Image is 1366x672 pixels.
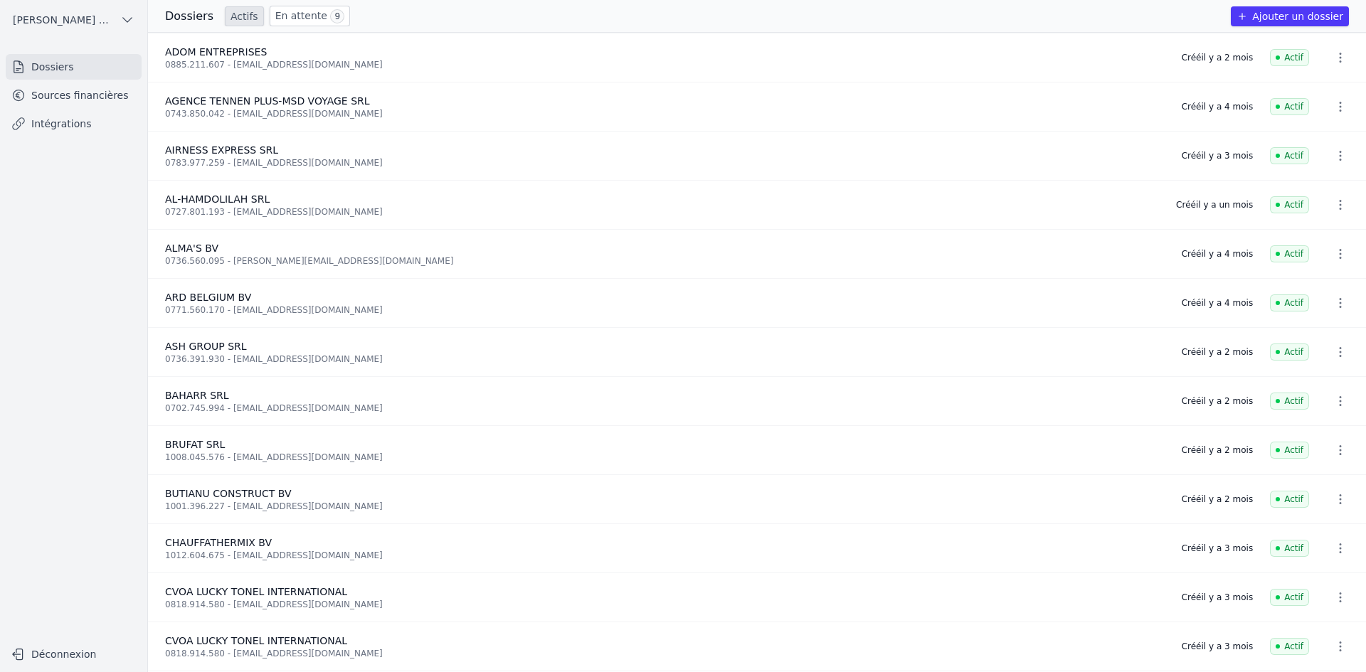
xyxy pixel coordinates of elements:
a: Dossiers [6,54,142,80]
div: Créé il y a 4 mois [1182,248,1253,260]
div: 0818.914.580 - [EMAIL_ADDRESS][DOMAIN_NAME] [165,599,1165,610]
div: 1012.604.675 - [EMAIL_ADDRESS][DOMAIN_NAME] [165,550,1165,561]
div: Créé il y a 2 mois [1182,444,1253,456]
span: AL-HAMDOLILAH SRL [165,193,270,205]
span: Actif [1270,638,1309,655]
span: [PERSON_NAME] ET PARTNERS SRL [13,13,115,27]
div: Créé il y a 2 mois [1182,494,1253,505]
span: AIRNESS EXPRESS SRL [165,144,278,156]
span: CVOA LUCKY TONEL INTERNATIONAL [165,586,347,597]
span: 9 [330,9,344,23]
div: 0783.977.259 - [EMAIL_ADDRESS][DOMAIN_NAME] [165,157,1165,169]
span: Actif [1270,147,1309,164]
span: BUTIANU CONSTRUCT BV [165,488,292,499]
button: Déconnexion [6,643,142,666]
div: Créé il y a 3 mois [1182,641,1253,652]
div: 0818.914.580 - [EMAIL_ADDRESS][DOMAIN_NAME] [165,648,1165,659]
span: Actif [1270,442,1309,459]
div: 0736.560.095 - [PERSON_NAME][EMAIL_ADDRESS][DOMAIN_NAME] [165,255,1165,267]
div: Créé il y a un mois [1176,199,1253,210]
div: Créé il y a 2 mois [1182,346,1253,358]
span: BAHARR SRL [165,390,229,401]
span: Actif [1270,196,1309,213]
span: AGENCE TENNEN PLUS-MSD VOYAGE SRL [165,95,370,107]
button: [PERSON_NAME] ET PARTNERS SRL [6,9,142,31]
span: ADOM ENTREPRISES [165,46,267,58]
a: Intégrations [6,111,142,137]
span: Actif [1270,393,1309,410]
div: Créé il y a 2 mois [1182,395,1253,407]
span: Actif [1270,491,1309,508]
div: Créé il y a 3 mois [1182,543,1253,554]
div: Créé il y a 3 mois [1182,150,1253,161]
div: Créé il y a 2 mois [1182,52,1253,63]
div: 1001.396.227 - [EMAIL_ADDRESS][DOMAIN_NAME] [165,501,1165,512]
div: Créé il y a 4 mois [1182,101,1253,112]
div: 1008.045.576 - [EMAIL_ADDRESS][DOMAIN_NAME] [165,452,1165,463]
span: BRUFAT SRL [165,439,225,450]
span: Actif [1270,540,1309,557]
span: Actif [1270,245,1309,262]
div: 0727.801.193 - [EMAIL_ADDRESS][DOMAIN_NAME] [165,206,1159,218]
span: CHAUFFATHERMIX BV [165,537,272,548]
span: Actif [1270,294,1309,311]
div: 0702.745.994 - [EMAIL_ADDRESS][DOMAIN_NAME] [165,402,1165,414]
a: Sources financières [6,82,142,108]
span: CVOA LUCKY TONEL INTERNATIONAL [165,635,347,646]
div: 0771.560.170 - [EMAIL_ADDRESS][DOMAIN_NAME] [165,304,1165,316]
span: Actif [1270,589,1309,606]
a: Actifs [225,6,264,26]
div: Créé il y a 4 mois [1182,297,1253,309]
span: ASH GROUP SRL [165,341,247,352]
button: Ajouter un dossier [1231,6,1349,26]
span: Actif [1270,343,1309,361]
div: 0736.391.930 - [EMAIL_ADDRESS][DOMAIN_NAME] [165,353,1165,365]
span: Actif [1270,98,1309,115]
a: En attente 9 [270,6,350,26]
span: ARD BELGIUM BV [165,292,251,303]
span: ALMA'S BV [165,242,218,254]
div: 0885.211.607 - [EMAIL_ADDRESS][DOMAIN_NAME] [165,59,1165,70]
div: Créé il y a 3 mois [1182,592,1253,603]
h3: Dossiers [165,8,213,25]
span: Actif [1270,49,1309,66]
div: 0743.850.042 - [EMAIL_ADDRESS][DOMAIN_NAME] [165,108,1165,119]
